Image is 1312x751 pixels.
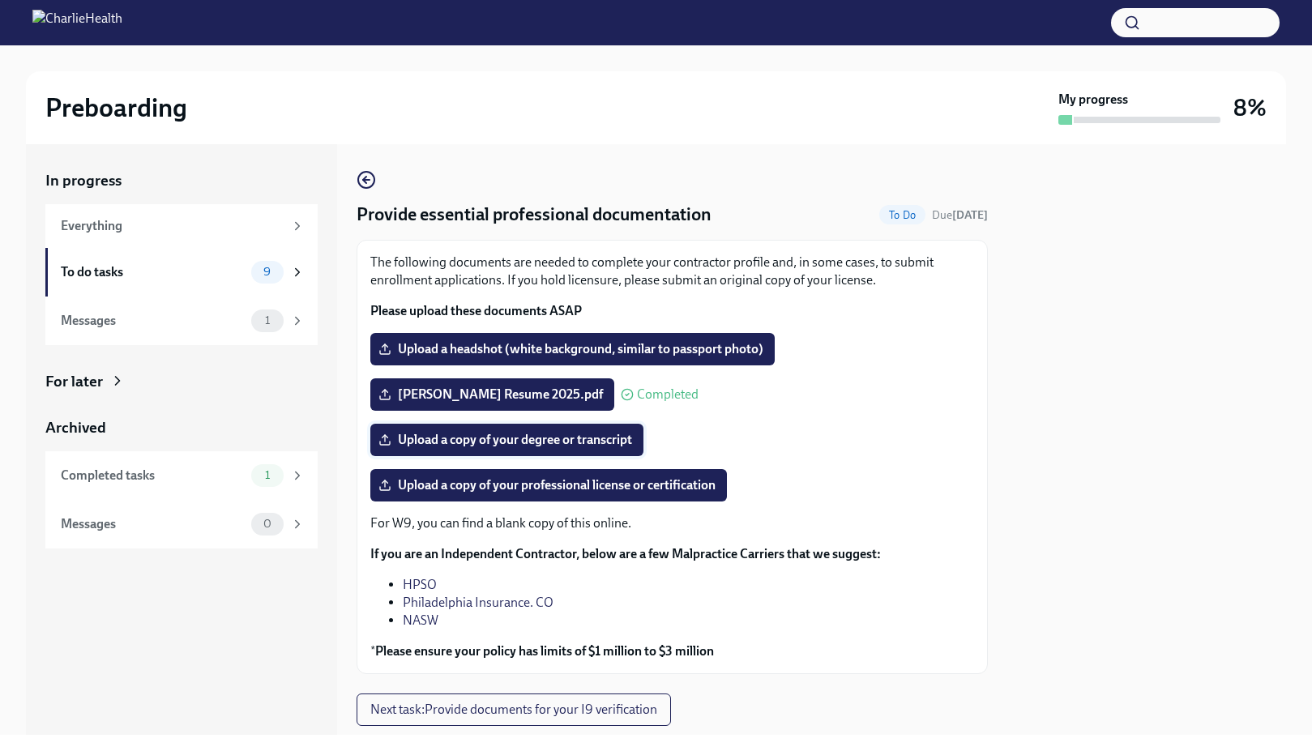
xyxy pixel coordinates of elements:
[403,595,553,610] a: Philadelphia Insurance. CO
[45,248,318,297] a: To do tasks9
[932,208,988,222] span: Due
[370,303,582,318] strong: Please upload these documents ASAP
[254,518,281,530] span: 0
[45,204,318,248] a: Everything
[370,254,974,289] p: The following documents are needed to complete your contractor profile and, in some cases, to sub...
[45,451,318,500] a: Completed tasks1
[370,702,657,718] span: Next task : Provide documents for your I9 verification
[45,92,187,124] h2: Preboarding
[255,469,280,481] span: 1
[370,424,643,456] label: Upload a copy of your degree or transcript
[637,388,699,401] span: Completed
[45,417,318,438] a: Archived
[45,500,318,548] a: Messages0
[45,297,318,345] a: Messages1
[382,477,716,493] span: Upload a copy of your professional license or certification
[45,170,318,191] a: In progress
[370,333,775,365] label: Upload a headshot (white background, similar to passport photo)
[382,386,603,403] span: [PERSON_NAME] Resume 2025.pdf
[32,10,122,36] img: CharlieHealth
[1058,91,1128,109] strong: My progress
[370,546,881,561] strong: If you are an Independent Contractor, below are a few Malpractice Carriers that we suggest:
[879,209,925,221] span: To Do
[61,312,245,330] div: Messages
[952,208,988,222] strong: [DATE]
[370,469,727,501] label: Upload a copy of your professional license or certification
[403,577,437,592] a: HPSO
[45,371,318,392] a: For later
[357,203,712,227] h4: Provide essential professional documentation
[45,371,103,392] div: For later
[382,432,632,448] span: Upload a copy of your degree or transcript
[61,515,245,533] div: Messages
[403,612,438,628] a: NASW
[254,266,280,278] span: 9
[61,217,284,235] div: Everything
[370,514,974,532] p: For W9, you can find a blank copy of this online.
[932,207,988,223] span: September 18th, 2025 06:00
[61,467,245,484] div: Completed tasks
[375,643,714,659] strong: Please ensure your policy has limits of $1 million to $3 million
[370,378,614,411] label: [PERSON_NAME] Resume 2025.pdf
[61,263,245,281] div: To do tasks
[1233,93,1267,122] h3: 8%
[255,314,280,326] span: 1
[357,693,671,726] button: Next task:Provide documents for your I9 verification
[382,341,763,357] span: Upload a headshot (white background, similar to passport photo)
